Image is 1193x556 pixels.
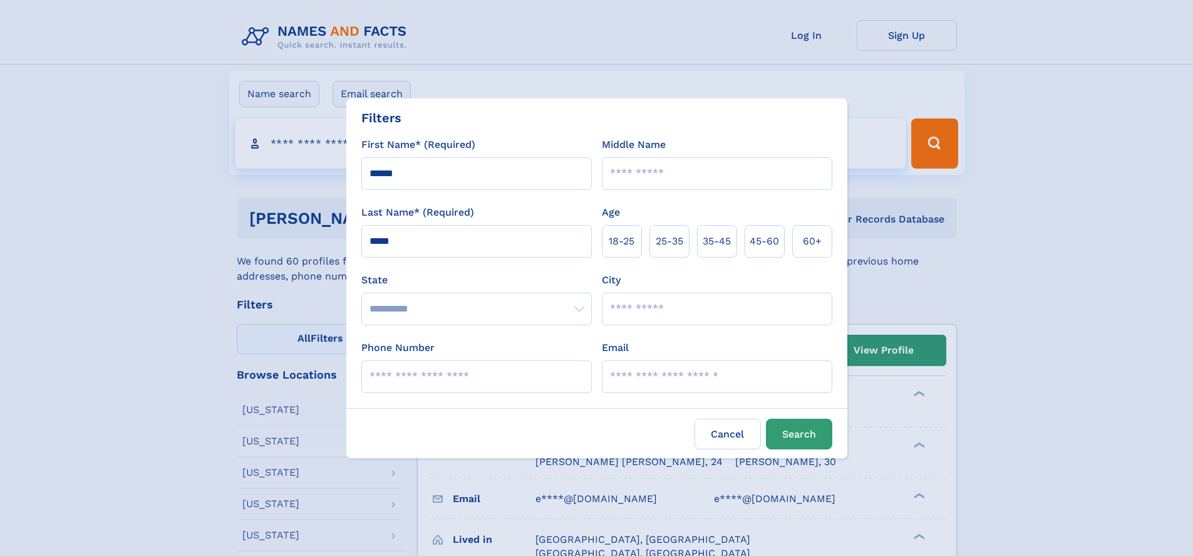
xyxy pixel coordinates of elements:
span: 45‑60 [750,234,779,249]
label: Middle Name [602,137,666,152]
label: Phone Number [361,340,435,355]
label: Email [602,340,629,355]
label: Last Name* (Required) [361,205,474,220]
span: 35‑45 [703,234,731,249]
label: City [602,273,621,288]
label: State [361,273,592,288]
span: 60+ [803,234,822,249]
label: First Name* (Required) [361,137,475,152]
button: Search [766,419,832,449]
div: Filters [361,108,401,127]
span: 25‑35 [656,234,683,249]
label: Cancel [695,419,761,449]
label: Age [602,205,620,220]
span: 18‑25 [609,234,634,249]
